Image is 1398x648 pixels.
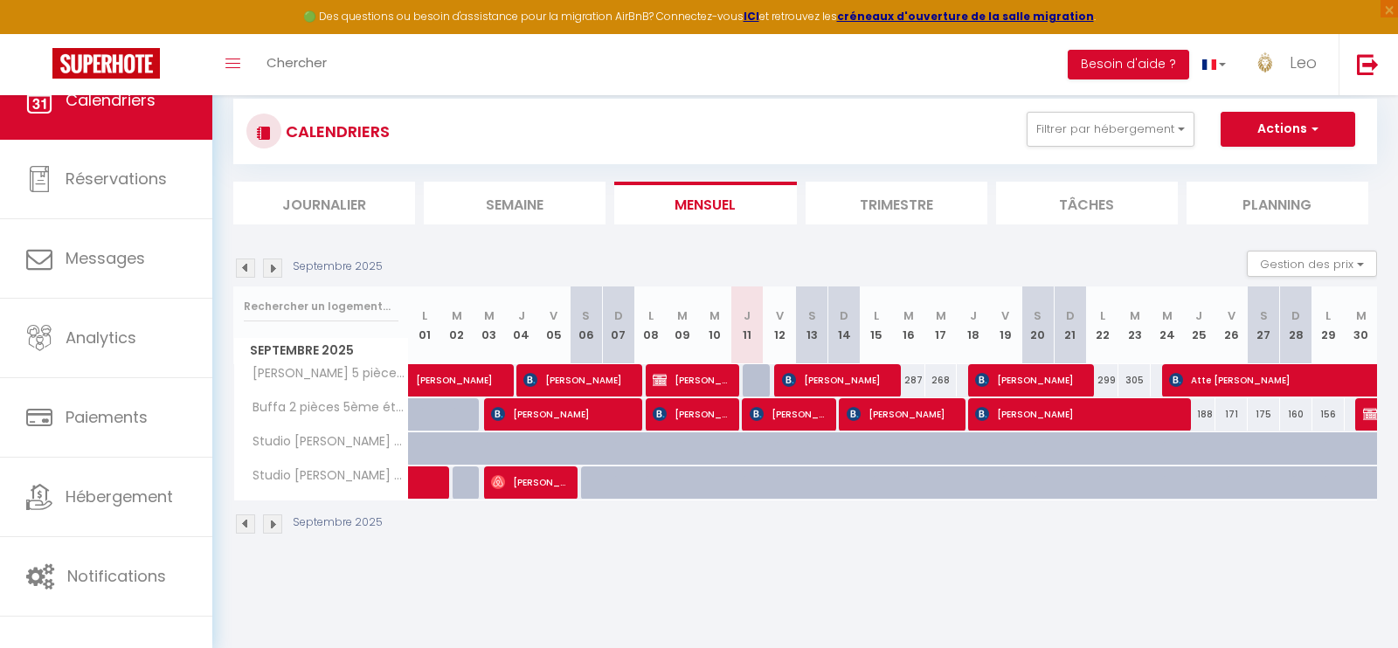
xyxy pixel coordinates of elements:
[1325,307,1331,324] abbr: L
[237,432,412,452] span: Studio [PERSON_NAME] (255)
[731,286,764,364] th: 11
[840,307,848,324] abbr: D
[796,286,828,364] th: 13
[66,168,167,190] span: Réservations
[744,307,751,324] abbr: J
[861,286,893,364] th: 15
[782,363,889,396] span: [PERSON_NAME]
[764,286,796,364] th: 12
[1252,50,1278,76] img: ...
[570,286,602,364] th: 06
[1215,286,1248,364] th: 26
[66,406,148,428] span: Paiements
[491,397,631,431] span: [PERSON_NAME]
[648,307,654,324] abbr: L
[1248,286,1280,364] th: 27
[66,327,136,348] span: Analytics
[1215,398,1248,431] div: 171
[1221,112,1355,147] button: Actions
[1357,53,1379,75] img: logout
[66,89,156,111] span: Calendriers
[653,397,728,431] span: [PERSON_NAME]
[828,286,861,364] th: 14
[806,182,987,224] li: Trimestre
[1280,398,1312,431] div: 160
[1068,50,1189,79] button: Besoin d'aide ?
[1118,364,1151,396] div: 305
[1183,286,1215,364] th: 25
[244,291,398,322] input: Rechercher un logement...
[614,182,796,224] li: Mensuel
[1290,52,1317,73] span: Leo
[66,486,173,507] span: Hébergement
[1054,286,1086,364] th: 21
[1312,398,1345,431] div: 156
[903,307,914,324] abbr: M
[237,466,412,486] span: Studio [PERSON_NAME] (254)
[893,364,925,396] div: 287
[1086,364,1118,396] div: 299
[667,286,699,364] th: 09
[634,286,667,364] th: 08
[293,259,383,275] p: Septembre 2025
[1345,286,1377,364] th: 30
[1247,251,1377,277] button: Gestion des prix
[1239,34,1339,95] a: ... Leo
[699,286,731,364] th: 10
[893,286,925,364] th: 16
[234,338,408,363] span: Septembre 2025
[1118,286,1151,364] th: 23
[422,307,427,324] abbr: L
[925,286,958,364] th: 17
[808,307,816,324] abbr: S
[936,307,946,324] abbr: M
[1151,286,1183,364] th: 24
[1100,307,1105,324] abbr: L
[237,364,412,383] span: [PERSON_NAME] 5 pièces 1er étage
[1130,307,1140,324] abbr: M
[550,307,557,324] abbr: V
[1312,286,1345,364] th: 29
[293,514,383,531] p: Septembre 2025
[1001,307,1009,324] abbr: V
[233,182,415,224] li: Journalier
[452,307,462,324] abbr: M
[409,286,441,364] th: 01
[253,34,340,95] a: Chercher
[989,286,1021,364] th: 19
[1195,307,1202,324] abbr: J
[653,363,728,396] span: [PERSON_NAME][DEMOGRAPHIC_DATA]
[52,48,160,79] img: Super Booking
[1066,307,1075,324] abbr: D
[1356,307,1367,324] abbr: M
[440,286,473,364] th: 02
[1021,286,1054,364] th: 20
[518,307,525,324] abbr: J
[925,364,958,396] div: 268
[266,53,327,72] span: Chercher
[1187,182,1368,224] li: Planning
[957,286,989,364] th: 18
[484,307,495,324] abbr: M
[582,307,590,324] abbr: S
[1248,398,1280,431] div: 175
[1291,307,1300,324] abbr: D
[677,307,688,324] abbr: M
[66,247,145,269] span: Messages
[1183,398,1215,431] div: 188
[281,112,390,151] h3: CALENDRIERS
[837,9,1094,24] a: créneaux d'ouverture de la salle migration
[473,286,505,364] th: 03
[750,397,825,431] span: [PERSON_NAME]
[1280,286,1312,364] th: 28
[975,363,1083,396] span: [PERSON_NAME]
[709,307,720,324] abbr: M
[1034,307,1042,324] abbr: S
[1228,307,1235,324] abbr: V
[874,307,879,324] abbr: L
[744,9,759,24] a: ICI
[537,286,570,364] th: 05
[409,364,441,397] a: [PERSON_NAME]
